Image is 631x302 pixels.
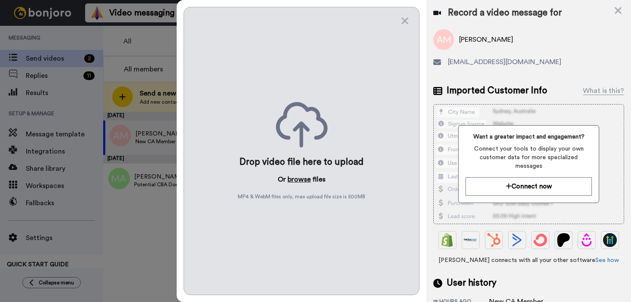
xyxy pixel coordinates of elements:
[583,86,624,96] div: What is this?
[557,233,570,247] img: Patreon
[595,257,619,263] a: See how
[533,233,547,247] img: ConvertKit
[466,177,592,196] button: Connect now
[447,84,547,97] span: Imported Customer Info
[447,277,496,290] span: User history
[487,233,501,247] img: Hubspot
[603,233,617,247] img: GoHighLevel
[466,145,592,170] span: Connect your tools to display your own customer data for more specialized messages
[580,233,594,247] img: Drip
[288,174,311,185] button: browse
[448,57,561,67] span: [EMAIL_ADDRESS][DOMAIN_NAME]
[278,174,325,185] p: Or files
[238,193,365,200] span: MP4 & WebM files only, max upload file size is 500 MB
[433,256,624,265] span: [PERSON_NAME] connects with all your other software
[466,133,592,141] span: Want a greater impact and engagement?
[510,233,524,247] img: ActiveCampaign
[239,156,364,168] div: Drop video file here to upload
[441,233,454,247] img: Shopify
[464,233,478,247] img: Ontraport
